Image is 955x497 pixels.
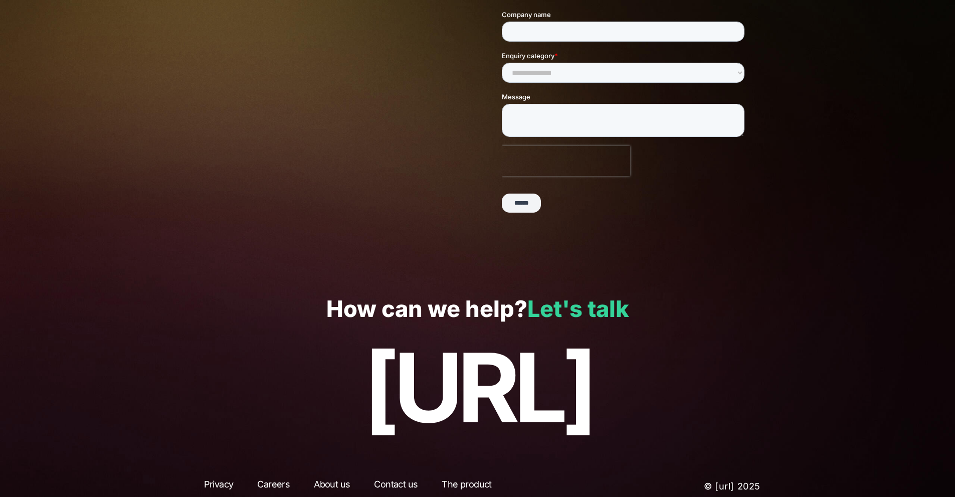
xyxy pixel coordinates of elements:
[365,477,427,495] a: Contact us
[248,477,299,495] a: Careers
[619,477,761,495] p: © [URL] 2025
[30,334,925,441] p: [URL]
[30,296,925,322] p: How can we help?
[433,477,500,495] a: The product
[527,295,629,322] a: Let's talk
[305,477,359,495] a: About us
[195,477,243,495] a: Privacy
